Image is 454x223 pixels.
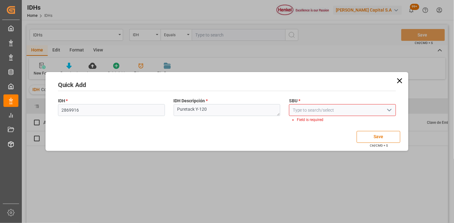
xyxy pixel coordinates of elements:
span: IDH [58,98,68,104]
label: Quick Add [58,80,86,90]
span: Ctrl/CMD + S [370,143,388,148]
li: Field is required [297,117,391,123]
span: SBU [289,98,300,104]
span: IDH Descripción [174,98,208,104]
input: Type to search/select [289,104,396,116]
button: open menu [384,105,394,115]
button: Save [357,131,400,143]
textarea: Puretack Y-120 [174,104,281,116]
